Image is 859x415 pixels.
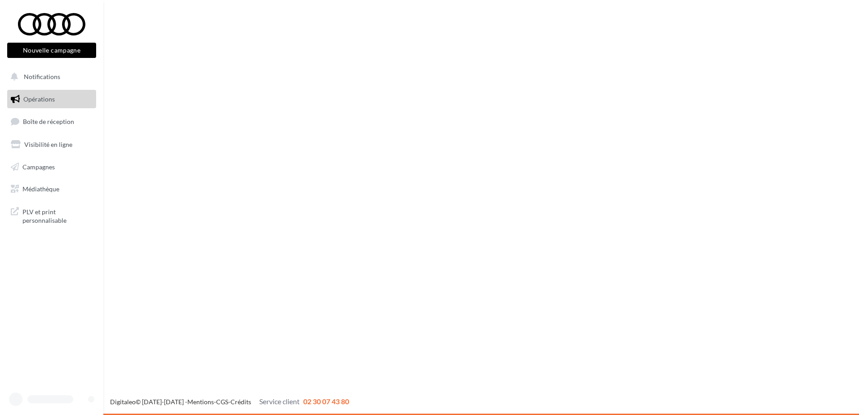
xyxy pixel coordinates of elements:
a: Médiathèque [5,180,98,199]
span: © [DATE]-[DATE] - - - [110,398,349,406]
a: PLV et print personnalisable [5,202,98,229]
span: Boîte de réception [23,118,74,125]
a: CGS [216,398,228,406]
span: Visibilité en ligne [24,141,72,148]
a: Opérations [5,90,98,109]
a: Mentions [187,398,214,406]
span: PLV et print personnalisable [22,206,93,225]
span: Médiathèque [22,185,59,193]
a: Crédits [230,398,251,406]
button: Nouvelle campagne [7,43,96,58]
a: Boîte de réception [5,112,98,131]
span: Service client [259,397,300,406]
button: Notifications [5,67,94,86]
a: Campagnes [5,158,98,177]
span: Campagnes [22,163,55,170]
span: Notifications [24,73,60,80]
span: 02 30 07 43 80 [303,397,349,406]
a: Digitaleo [110,398,136,406]
span: Opérations [23,95,55,103]
a: Visibilité en ligne [5,135,98,154]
